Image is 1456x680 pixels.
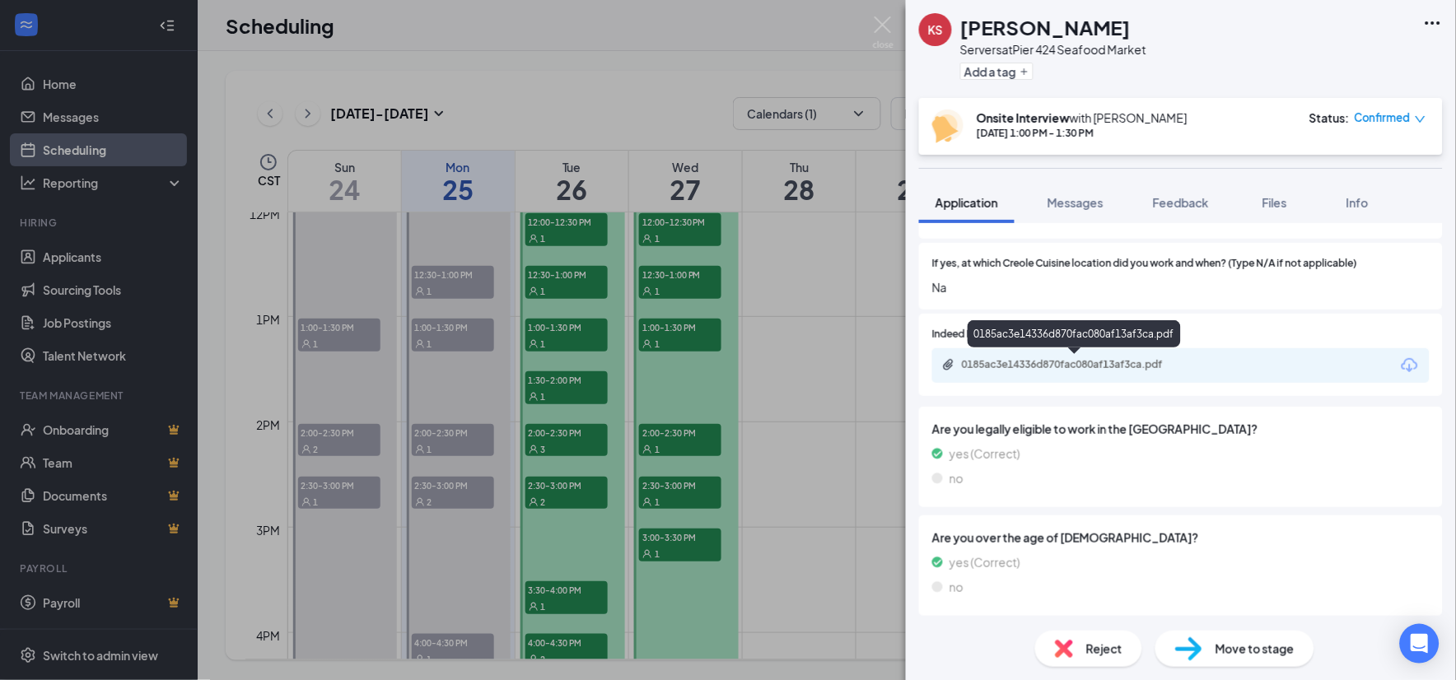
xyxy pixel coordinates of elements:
a: Paperclip0185ac3e14336d870fac080af13af3ca.pdf [942,358,1209,374]
div: 0185ac3e14336d870fac080af13af3ca.pdf [968,320,1181,347]
span: Messages [1048,195,1104,210]
span: Are you legally eligible to work in the [GEOGRAPHIC_DATA]? [932,420,1430,438]
span: Confirmed [1355,109,1411,126]
span: yes (Correct) [950,553,1020,571]
b: Onsite Interview [977,110,1070,125]
span: no [950,469,964,487]
div: with [PERSON_NAME] [977,109,1188,126]
span: Application [936,195,998,210]
span: Feedback [1153,195,1209,210]
div: Servers at Pier 424 Seafood Market [960,41,1146,58]
span: Files [1262,195,1287,210]
svg: Plus [1020,67,1029,77]
span: Move to stage [1216,640,1295,658]
span: Info [1346,195,1369,210]
div: KS [928,21,943,38]
div: Open Intercom Messenger [1400,624,1440,664]
svg: Paperclip [942,358,955,371]
div: [DATE] 1:00 PM - 1:30 PM [977,126,1188,140]
span: down [1415,114,1426,125]
span: Reject [1086,640,1122,658]
button: PlusAdd a tag [960,63,1034,80]
span: yes (Correct) [950,445,1020,463]
span: Na [932,278,1430,296]
div: 0185ac3e14336d870fac080af13af3ca.pdf [962,358,1192,371]
span: no [950,578,964,596]
h1: [PERSON_NAME] [960,13,1131,41]
svg: Download [1400,356,1420,375]
span: Indeed Resume [932,327,1005,342]
svg: Ellipses [1423,13,1443,33]
div: Status : [1309,109,1350,126]
span: Are you over the age of [DEMOGRAPHIC_DATA]? [932,529,1430,547]
span: If yes, at which Creole Cuisine location did you work and when? (Type N/A if not applicable) [932,256,1357,272]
